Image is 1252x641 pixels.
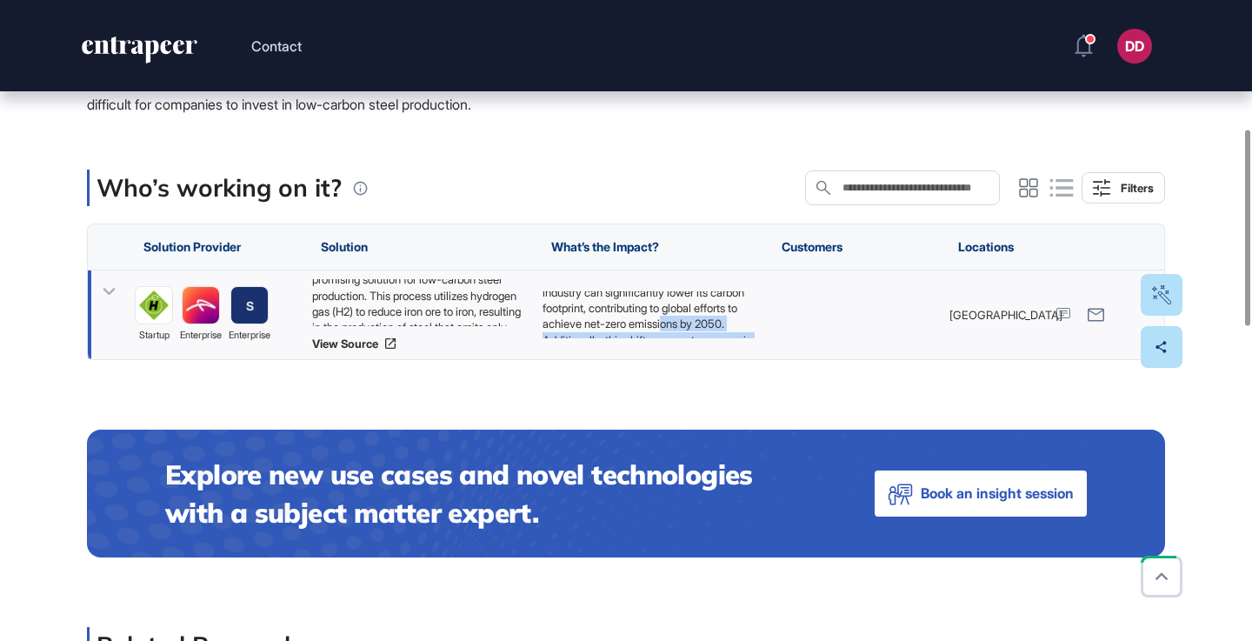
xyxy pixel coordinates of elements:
[143,240,241,254] span: Solution Provider
[183,287,219,324] img: image
[958,240,1014,254] span: Locations
[135,286,173,324] a: image
[1121,181,1154,195] div: Filters
[782,240,842,254] span: Customers
[97,170,342,206] p: Who’s working on it?
[80,37,199,70] a: entrapeer-logo
[551,240,659,254] span: What’s the Impact?
[182,286,220,324] a: image
[312,279,525,326] div: Hydrogen-based direct reduction is an emerging technology that offers a promising solution for lo...
[321,240,368,254] span: Solution
[136,287,172,324] img: image
[949,307,1062,323] span: [GEOGRAPHIC_DATA]
[230,286,269,324] a: S
[921,481,1074,506] span: Book an insight session
[1082,172,1165,204] button: Filters
[246,299,254,312] div: S
[312,337,525,351] a: View Source
[180,328,222,344] span: enterprise
[543,205,756,427] p: Transitioning to low-carbon steel production is crucial for mitigating climate change and reducin...
[165,456,805,531] h4: Explore new use cases and novel technologies with a subject matter expert.
[875,471,1087,517] button: Book an insight session
[1117,29,1152,63] button: DD
[251,35,302,57] button: Contact
[139,328,170,344] span: startup
[229,328,270,344] span: enterprise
